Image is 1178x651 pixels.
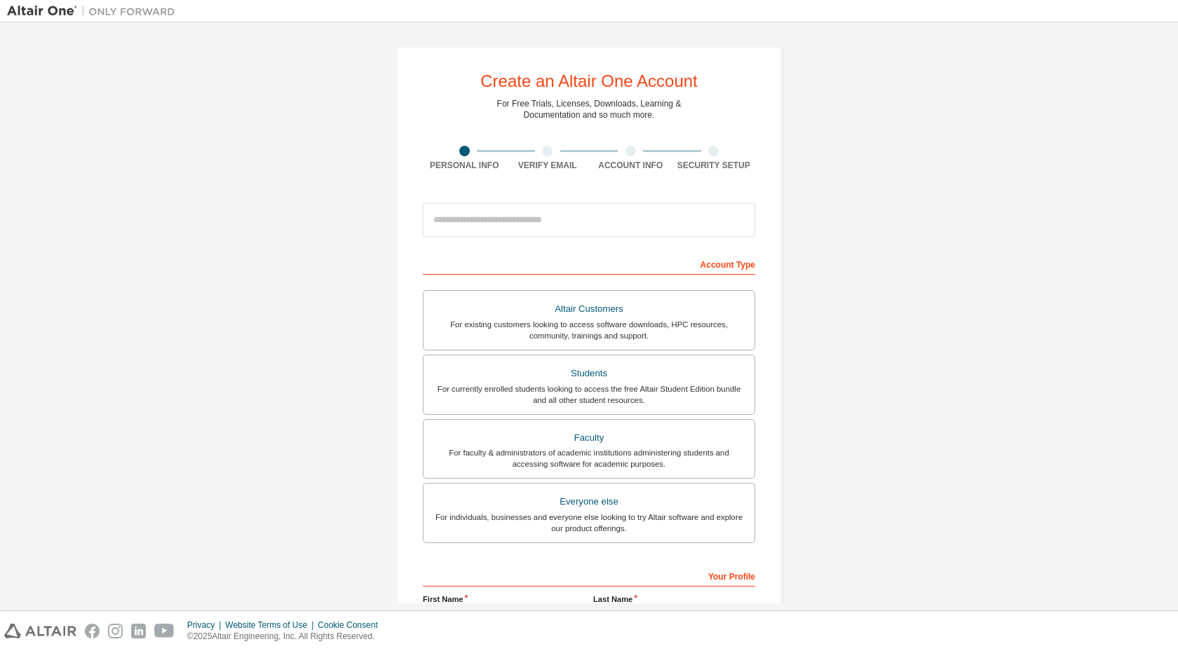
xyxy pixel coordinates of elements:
[7,4,182,18] img: Altair One
[423,564,755,587] div: Your Profile
[85,624,100,638] img: facebook.svg
[187,631,386,643] p: © 2025 Altair Engineering, Inc. All Rights Reserved.
[432,447,746,470] div: For faculty & administrators of academic institutions administering students and accessing softwa...
[432,383,746,406] div: For currently enrolled students looking to access the free Altair Student Edition bundle and all ...
[4,624,76,638] img: altair_logo.svg
[432,428,746,448] div: Faculty
[187,619,225,631] div: Privacy
[432,492,746,512] div: Everyone else
[423,160,506,171] div: Personal Info
[225,619,318,631] div: Website Terms of Use
[432,364,746,383] div: Students
[131,624,146,638] img: linkedin.svg
[497,98,682,121] div: For Free Trials, Licenses, Downloads, Learning & Documentation and so much more.
[423,252,755,275] div: Account Type
[432,319,746,341] div: For existing customers looking to access software downloads, HPC resources, community, trainings ...
[154,624,175,638] img: youtube.svg
[506,160,590,171] div: Verify Email
[589,160,672,171] div: Account Info
[423,594,585,605] label: First Name
[318,619,386,631] div: Cookie Consent
[108,624,123,638] img: instagram.svg
[432,299,746,319] div: Altair Customers
[593,594,755,605] label: Last Name
[672,160,756,171] div: Security Setup
[432,512,746,534] div: For individuals, businesses and everyone else looking to try Altair software and explore our prod...
[480,73,698,90] div: Create an Altair One Account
